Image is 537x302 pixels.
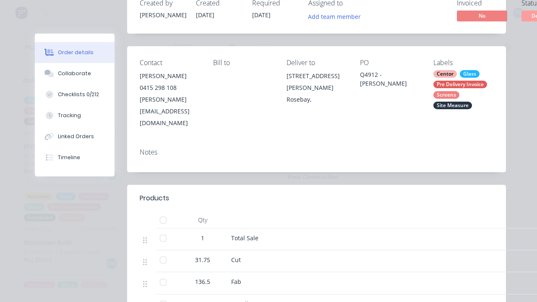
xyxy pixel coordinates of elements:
div: [PERSON_NAME] [140,11,186,19]
div: Labels [433,59,493,67]
div: Notes [140,148,493,156]
div: [STREET_ADDRESS][PERSON_NAME]Rosebay, [287,70,347,105]
span: No [457,11,507,21]
div: Products [140,193,169,203]
button: Add team member [303,11,365,22]
div: [STREET_ADDRESS][PERSON_NAME] [287,70,347,94]
div: 0415 298 108 [140,82,200,94]
div: Site Measure [433,102,472,109]
div: Deliver to [287,59,347,67]
div: Tracking [58,112,81,119]
div: Pre Delivery Invoice [433,81,487,88]
button: Collaborate [35,63,115,84]
div: Q4912 - [PERSON_NAME] [360,70,420,88]
div: Linked Orders [58,133,94,140]
div: [PERSON_NAME]0415 298 108[PERSON_NAME][EMAIL_ADDRESS][DOMAIN_NAME] [140,70,200,129]
button: Add team member [308,11,365,22]
button: Linked Orders [35,126,115,147]
div: Glass [460,70,480,78]
button: Order details [35,42,115,63]
button: Checklists 0/212 [35,84,115,105]
div: [PERSON_NAME] [140,70,200,82]
div: Timeline [58,154,80,161]
div: [PERSON_NAME][EMAIL_ADDRESS][DOMAIN_NAME] [140,94,200,129]
button: Tracking [35,105,115,126]
div: Qty [177,212,228,228]
div: Screens [433,91,459,99]
span: 1 [201,234,204,242]
div: PO [360,59,420,67]
div: Centor [433,70,457,78]
span: 31.75 [195,255,210,264]
div: Contact [140,59,200,67]
span: [DATE] [196,11,214,19]
button: Timeline [35,147,115,168]
span: Cut [231,256,241,264]
span: Total Sale [231,234,258,242]
div: Order details [58,49,94,56]
div: Checklists 0/212 [58,91,99,98]
span: 136.5 [195,277,210,286]
span: [DATE] [252,11,271,19]
div: Collaborate [58,70,91,77]
div: Rosebay, [287,94,347,105]
span: Fab [231,278,241,286]
div: Bill to [213,59,273,67]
